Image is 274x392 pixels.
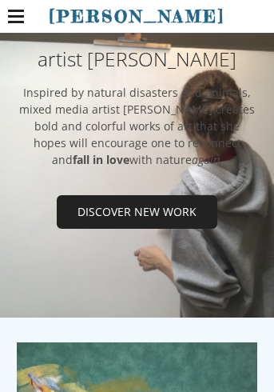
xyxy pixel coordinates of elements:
h2: artist [PERSON_NAME] [17,50,257,70]
span: Discover new work [58,197,216,227]
div: Inspired by natural disasters and animals, mixed media artist [PERSON_NAME] ​creates bold and col... [17,84,257,168]
a: Discover new work [57,195,217,229]
span: [PERSON_NAME] [49,6,225,26]
strong: fall in love [73,152,129,167]
em: again. [192,152,223,167]
a: [PERSON_NAME] [49,5,225,27]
